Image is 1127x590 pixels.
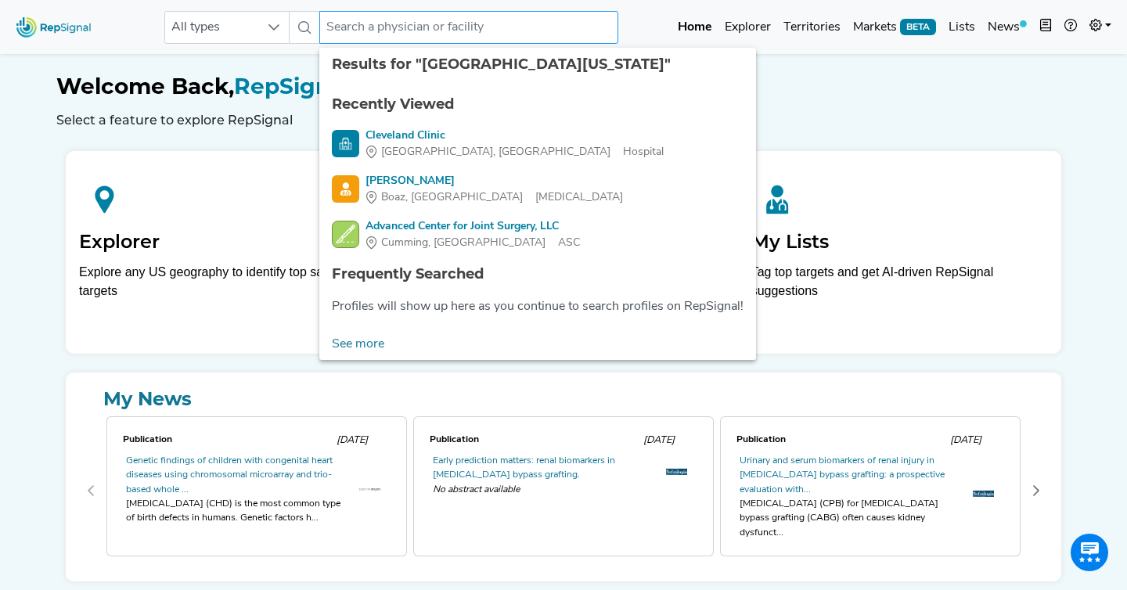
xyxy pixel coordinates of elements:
div: Hospital [365,144,664,160]
div: Cleveland Clinic [365,128,664,144]
a: Urinary and serum biomarkers of renal injury in [MEDICAL_DATA] bypass grafting: a prospective eva... [740,456,945,495]
a: [PERSON_NAME]Boaz, [GEOGRAPHIC_DATA][MEDICAL_DATA] [332,173,744,206]
span: Welcome Back, [56,73,234,99]
h2: Explorer [79,231,376,254]
input: Search a physician or facility [319,11,618,44]
h6: Select a feature to explore RepSignal [56,113,1071,128]
div: [MEDICAL_DATA] [365,189,623,206]
img: th [666,461,687,490]
div: ASC [365,235,580,251]
h2: My Lists [751,231,1048,254]
a: Early prediction matters: renal biomarkers in [MEDICAL_DATA] bypass grafting. [433,456,615,480]
button: Intel Book [1033,12,1058,43]
li: Cleveland Clinic [319,121,756,167]
button: Next Page [1024,478,1049,503]
span: Publication [736,435,786,444]
a: See more [319,329,397,360]
div: 2 [717,413,1024,569]
li: Alan Willis [319,167,756,212]
span: All types [165,12,259,43]
span: No abstract available [433,483,647,497]
a: My ListsTag top targets and get AI-driven RepSignal suggestions [738,151,1061,354]
span: [DATE] [950,435,981,445]
li: Advanced Center for Joint Surgery, LLC [319,212,756,257]
span: [GEOGRAPHIC_DATA], [GEOGRAPHIC_DATA] [381,144,610,160]
div: [MEDICAL_DATA] (CPB) for [MEDICAL_DATA] bypass grafting (CABG) often causes kidney dysfunct... [740,497,954,540]
span: Publication [123,435,172,444]
div: 1 [410,413,717,569]
a: News [981,12,1033,43]
img: Hospital Search Icon [332,130,359,157]
span: [DATE] [337,435,368,445]
span: Boaz, [GEOGRAPHIC_DATA] [381,189,523,206]
a: Genetic findings of children with congenital heart diseases using chromosomal microarray and trio... [126,456,333,495]
img: th [359,488,380,491]
a: Home [672,12,718,43]
a: Advanced Center for Joint Surgery, LLCCumming, [GEOGRAPHIC_DATA]ASC [332,218,744,251]
div: [MEDICAL_DATA] (CHD) is the most common type of birth defects in humans. Genetic factors h... [126,497,340,526]
div: Explore any US geography to identify top sales targets [79,263,376,300]
div: Advanced Center for Joint Surgery, LLC [365,218,580,235]
div: Frequently Searched [332,264,744,285]
div: 0 [103,413,410,569]
img: Physician Search Icon [332,175,359,203]
div: Recently Viewed [332,94,744,115]
img: ASC Search Icon [332,221,359,248]
a: My News [78,385,1049,413]
span: [DATE] [643,435,675,445]
h1: RepSignal Admin [56,74,1071,100]
span: Results for "[GEOGRAPHIC_DATA][US_STATE]" [332,56,671,73]
div: [PERSON_NAME] [365,173,623,189]
a: Explorer [718,12,777,43]
a: Territories [777,12,847,43]
span: BETA [900,19,936,34]
p: Tag top targets and get AI-driven RepSignal suggestions [751,263,1048,309]
span: Cumming, [GEOGRAPHIC_DATA] [381,235,545,251]
a: Cleveland Clinic[GEOGRAPHIC_DATA], [GEOGRAPHIC_DATA]Hospital [332,128,744,160]
a: Lists [942,12,981,43]
span: Publication [430,435,479,444]
img: th [973,483,994,512]
a: ExplorerExplore any US geography to identify top sales targets [66,151,389,354]
a: MarketsBETA [847,12,942,43]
